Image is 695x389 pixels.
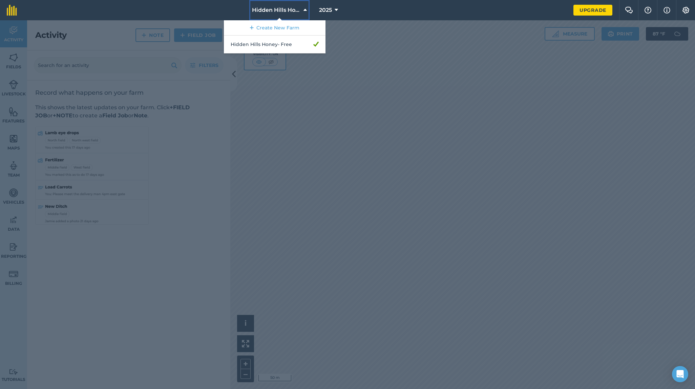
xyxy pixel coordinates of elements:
span: Hidden Hills Honey [252,6,301,14]
span: 2025 [319,6,332,14]
a: Upgrade [573,5,612,16]
img: A question mark icon [644,7,652,14]
div: Open Intercom Messenger [672,366,688,382]
a: Hidden Hills Honey- Free [224,36,325,53]
img: Two speech bubbles overlapping with the left bubble in the forefront [625,7,633,14]
img: svg+xml;base64,PHN2ZyB4bWxucz0iaHR0cDovL3d3dy53My5vcmcvMjAwMC9zdmciIHdpZHRoPSIxNyIgaGVpZ2h0PSIxNy... [664,6,670,14]
a: Create New Farm [224,20,325,36]
img: A cog icon [682,7,690,14]
img: fieldmargin Logo [7,5,17,16]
